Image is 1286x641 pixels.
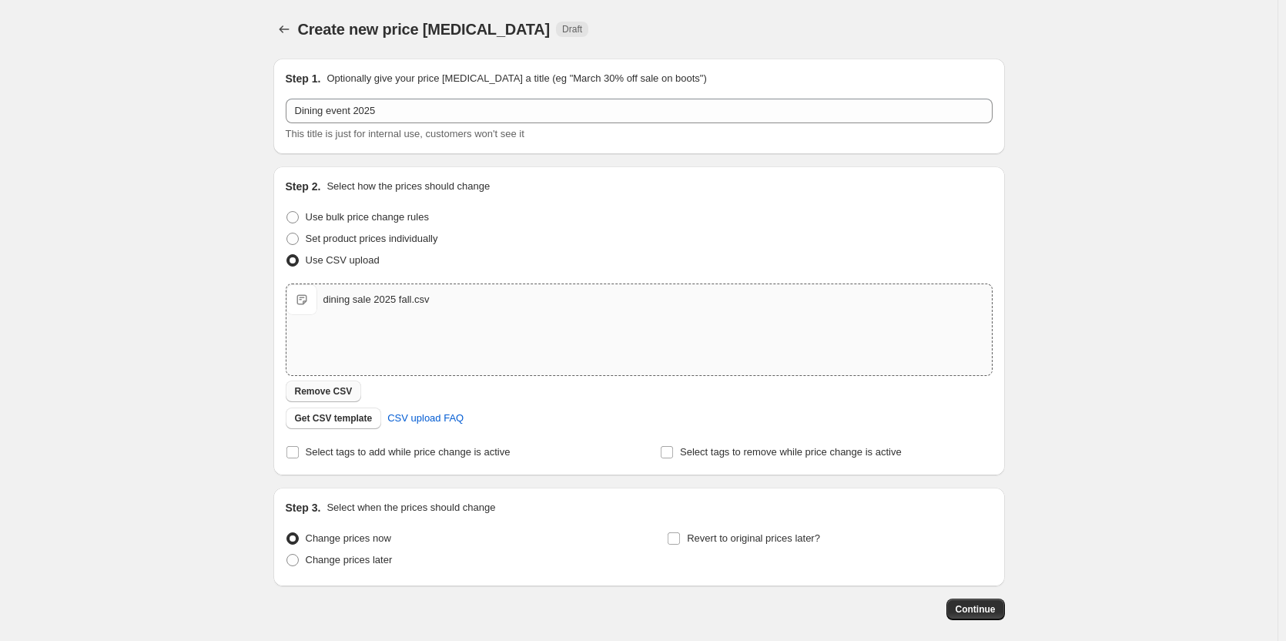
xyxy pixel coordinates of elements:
button: Get CSV template [286,408,382,429]
span: Get CSV template [295,412,373,425]
input: 30% off holiday sale [286,99,993,123]
span: Select tags to add while price change is active [306,446,511,458]
span: Continue [956,603,996,616]
button: Continue [946,599,1005,620]
a: CSV upload FAQ [378,406,473,431]
button: Price change jobs [273,18,295,40]
p: Select how the prices should change [327,179,490,194]
span: CSV upload FAQ [387,411,464,426]
span: Create new price [MEDICAL_DATA] [298,21,551,38]
h2: Step 3. [286,500,321,515]
span: This title is just for internal use, customers won't see it [286,128,524,139]
span: Use bulk price change rules [306,211,429,223]
h2: Step 1. [286,71,321,86]
span: Change prices now [306,532,391,544]
span: Select tags to remove while price change is active [680,446,902,458]
span: Use CSV upload [306,254,380,266]
p: Optionally give your price [MEDICAL_DATA] a title (eg "March 30% off sale on boots") [327,71,706,86]
div: dining sale 2025 fall.csv [323,292,430,307]
p: Select when the prices should change [327,500,495,515]
h2: Step 2. [286,179,321,194]
span: Set product prices individually [306,233,438,244]
span: Revert to original prices later? [687,532,820,544]
span: Draft [562,23,582,35]
span: Remove CSV [295,385,353,398]
button: Remove CSV [286,381,362,402]
span: Change prices later [306,554,393,565]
